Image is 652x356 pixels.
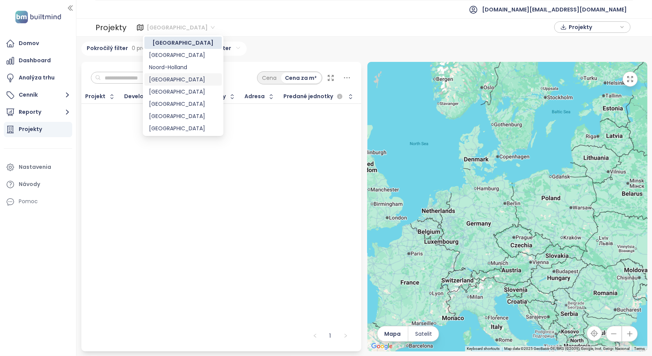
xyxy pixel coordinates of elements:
div: [GEOGRAPHIC_DATA] [149,112,217,120]
span: 0 pravidiel [132,44,159,52]
div: Developer [125,94,154,99]
div: Berlin [144,37,222,49]
a: Nastavenia [4,160,72,175]
div: Domov [19,39,39,48]
div: Pokročilý filter [81,42,175,56]
a: Terms (opens in new tab) [634,346,645,351]
a: Návody [4,177,72,192]
span: [DOMAIN_NAME][EMAIL_ADDRESS][DOMAIN_NAME] [482,0,627,19]
div: Pomoc [19,197,38,206]
div: [GEOGRAPHIC_DATA] [149,87,217,96]
button: right [340,330,352,342]
div: Noord-Holland [149,63,217,71]
div: Projekt [86,94,106,99]
div: [GEOGRAPHIC_DATA] [149,39,217,47]
button: Mapa [377,326,408,341]
a: Projekty [4,122,72,137]
li: 1 [324,330,337,342]
img: logo [13,9,63,25]
div: [GEOGRAPHIC_DATA] [149,75,217,84]
div: West Flanders [144,110,222,122]
a: 1 [325,330,336,341]
div: Noord-Holland [144,61,222,73]
a: Open this area in Google Maps (opens a new window) [369,341,395,351]
div: [GEOGRAPHIC_DATA] [149,100,217,108]
div: Analýza trhu [19,73,55,83]
div: Predané jednotky [284,92,345,101]
span: Mapa [384,330,401,338]
div: Pomoc [4,194,72,209]
div: Cena za m² [281,73,321,83]
span: Map data ©2025 GeoBasis-DE/BKG (©2009), Google, Inst. Geogr. Nacional [505,346,630,351]
div: Brussels [144,73,222,86]
span: Predané jednotky [284,94,333,99]
div: Projekty [19,125,42,134]
button: Keyboard shortcuts [467,346,500,351]
li: Nasledujúca strana [340,330,352,342]
div: Adresa [245,94,265,99]
div: Nastavenia [19,162,51,172]
a: Analýza trhu [4,70,72,86]
button: Satelit [408,326,439,341]
span: Projekty [569,21,618,33]
span: Satelit [415,330,432,338]
a: Dashboard [4,53,72,68]
li: Predchádzajúca strana [309,330,321,342]
div: Antwerp [144,122,222,134]
div: Graz [144,86,222,98]
a: Domov [4,36,72,51]
button: Cenník [4,87,72,103]
div: [GEOGRAPHIC_DATA] [149,124,217,133]
div: button [558,21,626,33]
button: Reporty [4,105,72,120]
div: Návody [19,180,40,189]
button: left [309,330,321,342]
span: left [313,333,317,338]
div: [GEOGRAPHIC_DATA] [149,51,217,59]
div: Latvia [144,98,222,110]
span: right [343,333,348,338]
span: Berlin [147,22,215,33]
div: Vienna [144,49,222,61]
div: Projekty [95,20,126,35]
div: Dashboard [19,56,51,65]
div: Cena [258,73,281,83]
img: Google [369,341,395,351]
